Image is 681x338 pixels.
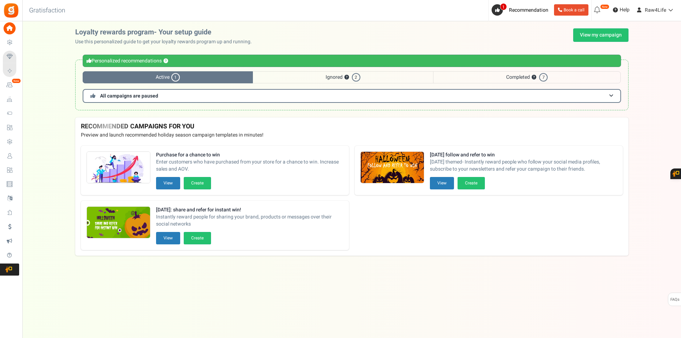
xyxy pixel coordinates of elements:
button: ? [344,75,349,80]
button: View [156,177,180,189]
button: Create [184,232,211,244]
span: Completed [433,71,621,83]
a: New [3,79,19,91]
span: 7 [539,73,548,82]
h3: Gratisfaction [21,4,73,18]
button: ? [532,75,536,80]
span: Ignored [253,71,433,83]
button: Create [184,177,211,189]
span: FAQs [670,293,680,306]
h4: RECOMMENDED CAMPAIGNS FOR YOU [81,123,623,130]
p: Use this personalized guide to get your loyalty rewards program up and running. [75,38,258,45]
button: View [430,177,454,189]
span: Raw4Life [645,6,666,14]
span: Active [83,71,253,83]
em: New [600,4,609,9]
p: Preview and launch recommended holiday season campaign templates in minutes! [81,132,623,139]
a: Help [610,4,632,16]
a: View my campaign [573,28,629,42]
strong: [DATE]: share and refer for instant win! [156,206,343,214]
button: ? [164,59,168,63]
img: Gratisfaction [3,2,19,18]
button: Create [458,177,485,189]
button: View [156,232,180,244]
span: 2 [352,73,360,82]
span: Enter customers who have purchased from your store for a chance to win. Increase sales and AOV. [156,159,343,173]
strong: [DATE] follow and refer to win [430,151,617,159]
span: 1 [171,73,180,82]
span: Recommendation [509,6,548,14]
strong: Purchase for a chance to win [156,151,343,159]
span: 1 [500,3,507,10]
img: Recommended Campaigns [87,152,150,184]
em: New [12,78,21,83]
a: Book a call [554,4,588,16]
a: 1 Recommendation [492,4,551,16]
div: Personalized recommendations [83,55,621,67]
img: Recommended Campaigns [361,152,424,184]
img: Recommended Campaigns [87,207,150,239]
h2: Loyalty rewards program- Your setup guide [75,28,258,36]
span: Instantly reward people for sharing your brand, products or messages over their social networks [156,214,343,228]
span: Help [618,6,630,13]
span: All campaigns are paused [100,92,158,100]
span: [DATE] themed- Instantly reward people who follow your social media profiles, subscribe to your n... [430,159,617,173]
